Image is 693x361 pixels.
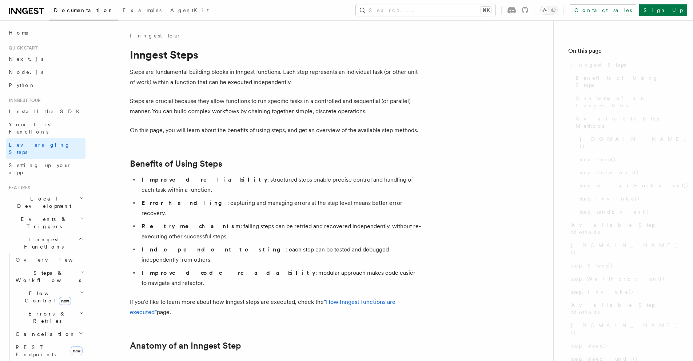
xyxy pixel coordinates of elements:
span: REST Endpoints [16,344,56,357]
a: step.sleep() [568,339,678,352]
span: Errors & Retries [13,310,79,325]
span: Inngest Functions [6,236,79,250]
a: Node.js [6,66,85,79]
span: Overview [16,257,91,263]
a: step.WaitForEvent() [568,272,678,285]
strong: Independent testing [142,246,286,253]
h4: On this page [568,47,678,58]
span: Your first Functions [9,122,52,135]
span: AgentKit [170,7,209,13]
a: step.sendEvent() [577,205,678,218]
span: step.sleep() [571,342,608,349]
a: Your first Functions [6,118,85,138]
a: Setting up your app [6,159,85,179]
a: Examples [118,2,166,20]
p: Steps are fundamental building blocks in Inngest functions. Each step represents an individual ta... [130,67,421,87]
a: Available Step Methods [568,218,678,239]
span: Quick start [6,45,37,51]
a: REST Endpointsnew [13,341,85,361]
li: : each step can be tested and debugged independently from others. [139,245,421,265]
a: Documentation [49,2,118,20]
span: new [59,297,71,305]
span: Examples [123,7,162,13]
a: Inngest Steps [568,58,678,71]
button: Errors & Retries [13,307,85,328]
span: Steps & Workflows [13,269,81,284]
span: step.Invoke() [571,288,634,295]
span: Available Step Methods [571,301,678,316]
span: Next.js [9,56,43,62]
span: Python [9,82,35,88]
span: Flow Control [13,290,80,304]
a: Inngest tour [130,32,181,39]
li: : modular approach makes code easier to navigate and refactor. [139,268,421,288]
span: Home [9,29,29,36]
strong: Error handling [142,199,227,206]
button: Inngest Functions [6,233,85,253]
p: If you'd like to learn more about how Inngest steps are executed, check the page. [130,297,421,317]
a: Home [6,26,85,39]
button: Local Development [6,192,85,213]
a: AgentKit [166,2,213,20]
span: [DOMAIN_NAME]() [571,322,678,336]
span: Documentation [54,7,114,13]
a: Anatomy of an Inngest Step [573,92,678,112]
span: step.waitForEvent() [580,182,689,189]
span: Leveraging Steps [9,142,70,155]
a: Sign Up [639,4,687,16]
strong: Improved code readability [142,269,315,276]
span: Node.js [9,69,43,75]
span: Available Step Methods [575,115,678,130]
a: step.sleep() [577,153,678,166]
a: Anatomy of an Inngest Step [130,341,241,351]
button: Events & Triggers [6,213,85,233]
span: [DOMAIN_NAME]() [571,242,678,256]
a: step.Invoke() [568,285,678,298]
span: Anatomy of an Inngest Step [575,95,678,109]
a: [DOMAIN_NAME]() [568,319,678,339]
a: Python [6,79,85,92]
span: Cancellation [13,330,76,338]
span: step.sleep() [580,156,616,163]
span: Available Step Methods [571,221,678,236]
span: [DOMAIN_NAME]() [580,135,686,150]
a: step.sleepUntil() [577,166,678,179]
a: [DOMAIN_NAME]() [577,132,678,153]
a: step.invoke() [577,192,678,205]
a: Install the SDK [6,105,85,118]
a: Available Step Methods [573,112,678,132]
h1: Inngest Steps [130,48,421,61]
span: step.invoke() [580,195,640,202]
a: Leveraging Steps [6,138,85,159]
a: Overview [13,253,85,266]
span: Local Development [6,195,79,210]
span: step.sendEvent() [580,208,649,215]
span: step.WaitForEvent() [571,275,665,282]
a: step.Sleep() [568,259,678,272]
button: Toggle dark mode [540,6,558,15]
a: Benefits of Using Steps [573,71,678,92]
span: step.Sleep() [571,262,613,269]
li: : capturing and managing errors at the step level means better error recovery. [139,198,421,218]
span: Features [6,185,30,191]
button: Cancellation [13,328,85,341]
p: On this page, you will learn about the benefits of using steps, and get an overview of the availa... [130,125,421,135]
span: new [71,346,83,355]
span: Events & Triggers [6,215,79,230]
span: Install the SDK [9,108,84,114]
strong: Retry mechanism [142,223,240,230]
span: Benefits of Using Steps [575,74,678,89]
span: step.sleepUntil() [580,169,639,176]
li: : structured steps enable precise control and handling of each task within a function. [139,175,421,195]
strong: Improved reliability [142,176,267,183]
a: Next.js [6,52,85,66]
button: Flow Controlnew [13,287,85,307]
span: Inngest Steps [571,61,626,68]
button: Search...⌘K [356,4,495,16]
a: step.waitForEvent() [577,179,678,192]
p: Steps are crucial because they allow functions to run specific tasks in a controlled and sequenti... [130,96,421,116]
a: Benefits of Using Steps [130,159,222,169]
li: : failing steps can be retried and recovered independently, without re-executing other successful... [139,221,421,242]
span: Setting up your app [9,162,71,175]
a: Available Step Methods [568,298,678,319]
